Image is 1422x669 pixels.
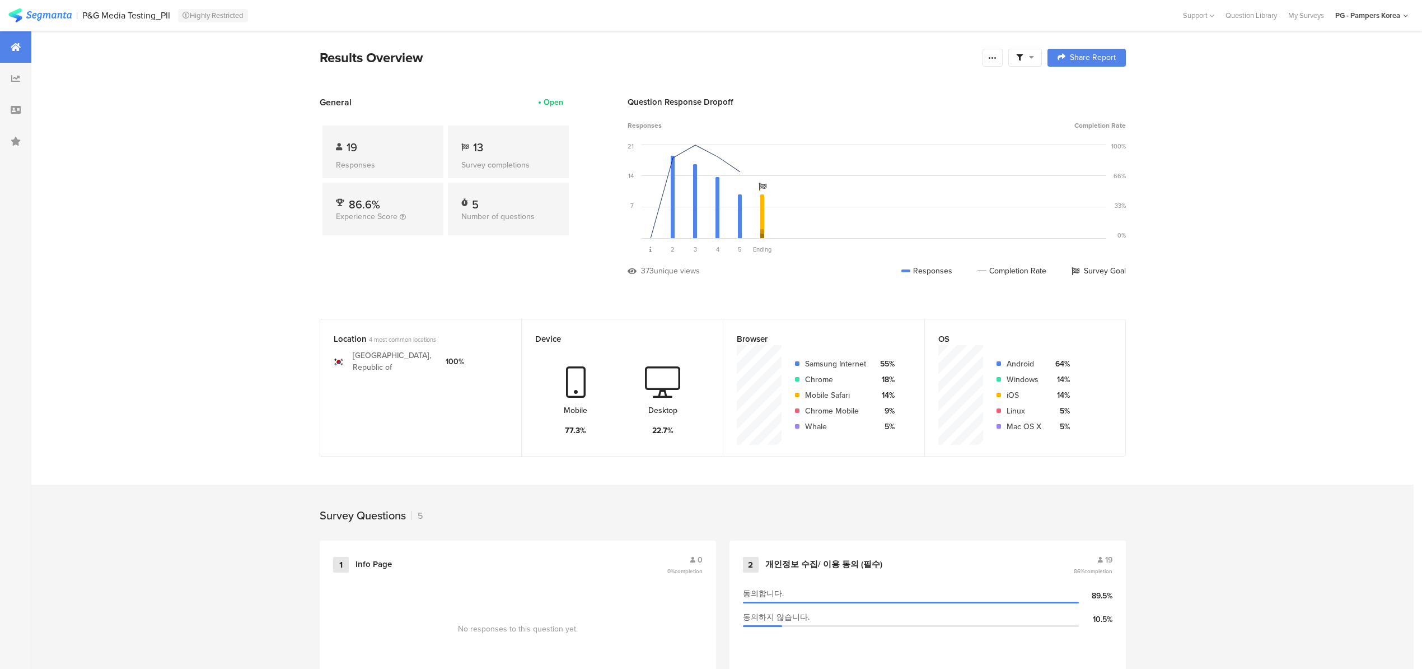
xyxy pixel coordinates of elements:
div: Results Overview [320,48,977,68]
span: 2 [671,245,675,254]
span: 동의하지 않습니다. [743,611,810,623]
div: 18% [875,374,895,385]
span: Completion Rate [1074,120,1126,131]
div: 10.5% [1079,614,1112,625]
div: 9% [875,405,895,417]
div: 77.3% [565,425,586,436]
div: 100% [1111,142,1126,151]
div: Survey Questions [320,507,406,524]
div: Info Page [355,559,392,570]
div: 5% [1050,421,1070,433]
span: completion [675,567,703,575]
div: 22.7% [652,425,673,436]
div: Mac OS X [1007,421,1041,433]
div: 373 [641,265,654,277]
div: Chrome Mobile [805,405,866,417]
span: 3 [694,245,697,254]
div: 64% [1050,358,1070,370]
div: Mobile [564,405,587,416]
span: Number of questions [461,211,535,222]
div: Responses [336,159,430,171]
div: | [76,9,78,22]
span: No responses to this question yet. [458,623,578,635]
div: 2 [743,557,759,573]
div: 1 [333,557,349,573]
div: Location [334,333,489,345]
div: 14% [1050,389,1070,401]
div: 0% [1117,231,1126,240]
div: Responses [901,265,952,277]
div: Browser [737,333,892,345]
a: My Surveys [1283,10,1330,21]
span: 4 most common locations [369,335,436,344]
span: 4 [716,245,719,254]
span: completion [1084,567,1112,575]
div: P&G Media Testing_PII [82,10,170,21]
span: Share Report [1070,54,1116,62]
span: General [320,96,352,109]
div: 33% [1115,201,1126,210]
div: Mobile Safari [805,389,866,401]
div: 5% [875,421,895,433]
span: 19 [347,139,357,156]
div: 14% [1050,374,1070,385]
div: 14 [628,171,634,180]
span: 13 [473,139,483,156]
div: unique views [654,265,700,277]
span: 5 [738,245,742,254]
span: 86% [1074,567,1112,575]
div: Survey Goal [1072,265,1126,277]
div: Linux [1007,405,1041,417]
div: iOS [1007,389,1041,401]
div: [GEOGRAPHIC_DATA], Republic of [353,350,437,373]
span: 동의합니다. [743,588,784,600]
span: 0 [698,554,703,566]
div: 5 [411,509,423,522]
div: Device [535,333,691,345]
div: 66% [1114,171,1126,180]
div: Support [1183,7,1214,24]
div: Survey completions [461,159,555,171]
div: 14% [875,389,895,401]
i: Survey Goal [759,183,766,191]
div: Open [544,96,563,108]
span: Experience Score [336,211,397,222]
div: Android [1007,358,1041,370]
div: Highly Restricted [178,9,248,22]
span: 0% [667,567,703,575]
span: 86.6% [349,196,380,213]
span: 19 [1105,554,1112,566]
div: Samsung Internet [805,358,866,370]
div: 5% [1050,405,1070,417]
a: Question Library [1220,10,1283,21]
div: Windows [1007,374,1041,385]
div: Ending [751,245,774,254]
div: OS [938,333,1093,345]
div: Whale [805,421,866,433]
img: segmanta logo [8,8,72,22]
div: Question Response Dropoff [628,96,1126,108]
div: 7 [630,201,634,210]
div: Chrome [805,374,866,385]
div: 55% [875,358,895,370]
div: 5 [472,196,479,207]
div: Desktop [648,405,677,416]
div: PG - Pampers Korea [1335,10,1400,21]
div: 100% [446,356,464,368]
div: 개인정보 수집/ 이용 동의 (필수) [765,559,882,570]
div: 89.5% [1079,590,1112,602]
span: Responses [628,120,662,131]
div: Completion Rate [977,265,1046,277]
div: 21 [628,142,634,151]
